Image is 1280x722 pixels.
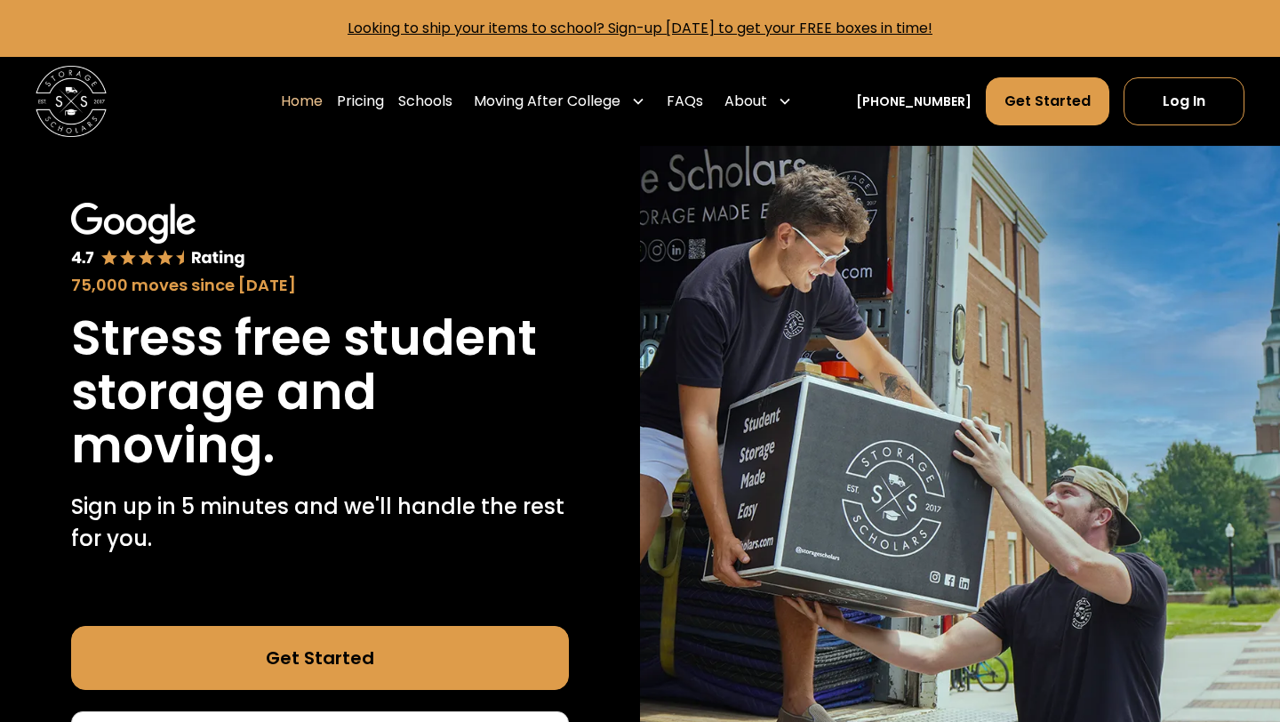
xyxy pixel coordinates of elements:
a: FAQs [667,76,703,126]
div: 75,000 moves since [DATE] [71,273,569,297]
a: Get Started [71,626,569,690]
a: [PHONE_NUMBER] [856,92,972,111]
a: Looking to ship your items to school? Sign-up [DATE] to get your FREE boxes in time! [348,18,932,38]
a: Log In [1124,77,1244,125]
div: Moving After College [474,91,620,112]
a: Schools [398,76,452,126]
a: Get Started [986,77,1109,125]
img: Google 4.7 star rating [71,203,245,269]
div: About [724,91,767,112]
a: home [36,66,107,137]
div: About [717,76,799,126]
p: Sign up in 5 minutes and we'll handle the rest for you. [71,491,569,555]
h1: Stress free student storage and moving. [71,311,569,473]
img: Storage Scholars main logo [36,66,107,137]
a: Home [281,76,323,126]
div: Moving After College [467,76,652,126]
a: Pricing [337,76,384,126]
